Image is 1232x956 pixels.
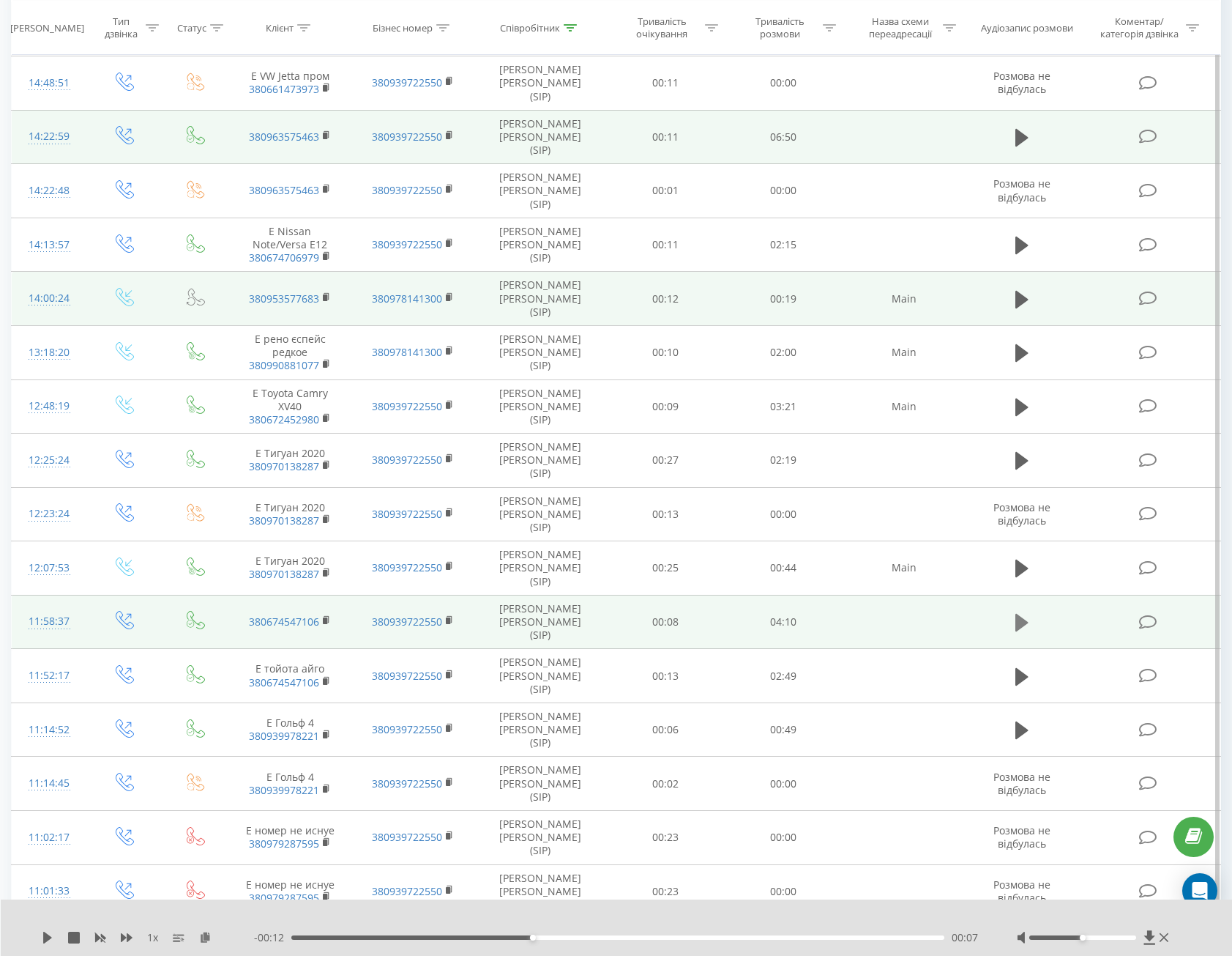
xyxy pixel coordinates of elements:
a: 380672452980 [249,412,319,426]
td: Е Гольф 4 [228,757,351,811]
td: Main [843,541,966,596]
a: 380674547106 [249,675,319,689]
a: 380939722550 [372,75,442,89]
td: Е Toyota Camry XV40 [228,379,351,434]
div: Бізнес номер [373,21,433,34]
td: 00:00 [725,757,843,811]
span: Розмова не відбулась [993,823,1050,851]
a: 380674547106 [249,615,319,629]
td: 00:49 [725,703,843,757]
a: 380970138287 [249,514,319,527]
td: 00:02 [606,757,724,811]
td: 00:00 [725,864,843,919]
a: 380939722550 [372,183,442,197]
a: 380979287595 [249,891,319,905]
div: 11:02:17 [26,823,72,852]
a: 380939722550 [372,669,442,683]
td: [PERSON_NAME] [PERSON_NAME] (SIP) [474,218,607,272]
td: [PERSON_NAME] [PERSON_NAME] (SIP) [474,325,607,379]
td: [PERSON_NAME] [PERSON_NAME] (SIP) [474,757,607,811]
td: Е номер не иснуе [228,811,351,865]
td: 00:06 [606,703,724,757]
span: Розмова не відбулась [993,69,1050,96]
td: 06:50 [725,110,843,164]
td: [PERSON_NAME] [PERSON_NAME] (SIP) [474,56,607,111]
td: [PERSON_NAME] [PERSON_NAME] (SIP) [474,110,607,164]
div: [PERSON_NAME] [10,21,84,34]
td: 00:25 [606,541,724,596]
div: Статус [177,21,206,34]
div: 11:14:52 [26,716,72,744]
span: 1 x [147,930,158,945]
td: 00:00 [725,811,843,865]
td: 02:49 [725,649,843,703]
a: 380939722550 [372,722,442,736]
td: 00:13 [606,487,724,541]
td: Е тойота айго [228,649,351,703]
span: 00:07 [952,930,978,945]
a: 380979287595 [249,837,319,851]
td: 03:21 [725,379,843,434]
a: 380990881077 [249,358,319,372]
div: 14:00:24 [26,284,72,313]
span: Розмова не відбулась [993,177,1050,204]
td: 00:00 [725,164,843,218]
a: 380939722550 [372,237,442,251]
div: 11:58:37 [26,607,72,636]
td: Main [843,325,966,379]
td: 00:11 [606,218,724,272]
td: 00:19 [725,272,843,326]
td: 02:15 [725,218,843,272]
td: Е Тигуан 2020 [228,541,351,596]
td: [PERSON_NAME] [PERSON_NAME] (SIP) [474,541,607,596]
a: 380674706979 [249,251,319,264]
a: 380978141300 [372,292,442,305]
div: 14:22:48 [26,177,72,205]
a: 380939978221 [249,729,319,743]
div: 12:23:24 [26,500,72,528]
div: 11:14:45 [26,769,72,798]
a: 380939722550 [372,399,442,413]
a: 380970138287 [249,459,319,473]
td: 00:23 [606,811,724,865]
div: 13:18:20 [26,338,72,367]
div: 11:01:33 [26,877,72,905]
span: Розмова не відбулась [993,770,1050,797]
div: Аудіозапис розмови [981,21,1073,34]
span: - 00:12 [254,930,291,945]
td: Main [843,272,966,326]
td: [PERSON_NAME] [PERSON_NAME] (SIP) [474,164,607,218]
td: 02:19 [725,434,843,488]
td: 00:09 [606,379,724,434]
a: 380939722550 [372,830,442,844]
a: 380963575463 [249,183,319,197]
a: 380939722550 [372,777,442,790]
td: 00:00 [725,56,843,111]
div: 12:25:24 [26,446,72,475]
div: Accessibility label [530,935,536,941]
a: 380939722550 [372,615,442,629]
td: Е VW Jetta пром [228,56,351,111]
td: [PERSON_NAME] [PERSON_NAME] (SIP) [474,434,607,488]
td: Е номер не иснуе [228,864,351,919]
td: 00:00 [725,487,843,541]
a: 380939722550 [372,453,442,467]
td: 00:08 [606,595,724,649]
td: 00:13 [606,649,724,703]
div: 14:48:51 [26,69,72,97]
td: 00:44 [725,541,843,596]
a: 380939722550 [372,130,442,144]
div: Співробітник [500,21,560,34]
td: [PERSON_NAME] [PERSON_NAME] (SIP) [474,649,607,703]
td: 00:11 [606,110,724,164]
a: 380939978221 [249,783,319,797]
td: [PERSON_NAME] [PERSON_NAME] (SIP) [474,864,607,919]
div: Accessibility label [1080,935,1086,941]
td: [PERSON_NAME] [PERSON_NAME] (SIP) [474,272,607,326]
div: Тривалість розмови [741,15,819,40]
td: [PERSON_NAME] [PERSON_NAME] (SIP) [474,595,607,649]
td: [PERSON_NAME] [PERSON_NAME] (SIP) [474,703,607,757]
td: Е рено єспейс редкое [228,325,351,379]
td: 02:00 [725,325,843,379]
div: Коментар/категорія дзвінка [1097,15,1182,40]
